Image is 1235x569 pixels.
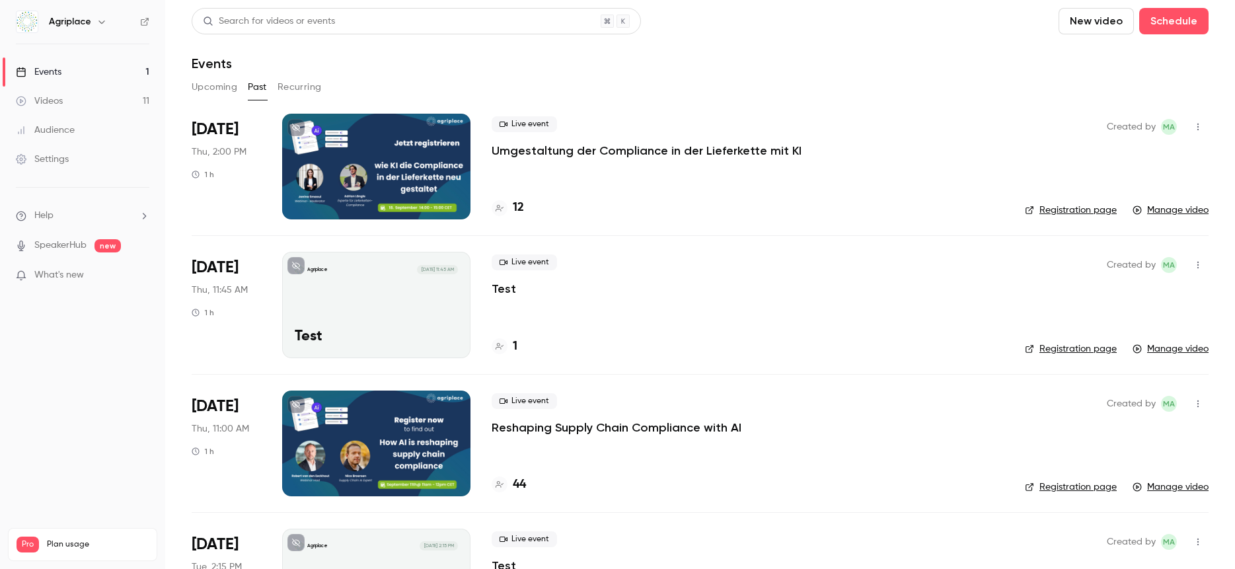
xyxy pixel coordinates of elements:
button: Recurring [278,77,322,98]
img: Agriplace [17,11,38,32]
div: 1 h [192,307,214,318]
a: Registration page [1025,204,1117,217]
span: [DATE] [192,396,239,417]
span: Help [34,209,54,223]
h4: 12 [513,199,524,217]
button: Past [248,77,267,98]
span: Created by [1107,119,1156,135]
span: [DATE] 11:45 AM [417,265,457,274]
span: Created by [1107,257,1156,273]
span: [DATE] 2:15 PM [420,541,457,550]
h4: 44 [513,476,526,494]
span: Marketing Agriplace [1161,257,1177,273]
span: Thu, 11:45 AM [192,284,248,297]
span: MA [1163,396,1175,412]
a: 44 [492,476,526,494]
span: Thu, 11:00 AM [192,422,249,436]
span: Thu, 2:00 PM [192,145,246,159]
span: Live event [492,393,557,409]
p: Agriplace [307,543,328,549]
p: Test [295,328,458,346]
span: Marketing Agriplace [1161,534,1177,550]
a: Test [492,281,516,297]
button: New video [1059,8,1134,34]
a: Manage video [1133,342,1209,356]
span: new [94,239,121,252]
div: 1 h [192,446,214,457]
a: Umgestaltung der Compliance in der Lieferkette mit KI [492,143,802,159]
div: 1 h [192,169,214,180]
span: Created by [1107,396,1156,412]
span: [DATE] [192,534,239,555]
button: Upcoming [192,77,237,98]
a: 1 [492,338,517,356]
a: Test Agriplace[DATE] 11:45 AMTest [282,252,470,358]
span: Pro [17,537,39,552]
div: Sep 18 Thu, 11:00 AM (Europe/Amsterdam) [192,391,261,496]
span: What's new [34,268,84,282]
div: Events [16,65,61,79]
span: MA [1163,534,1175,550]
div: Sep 18 Thu, 2:00 PM (Europe/Amsterdam) [192,114,261,219]
span: Live event [492,254,557,270]
div: Search for videos or events [203,15,335,28]
span: Marketing Agriplace [1161,396,1177,412]
a: Registration page [1025,480,1117,494]
a: SpeakerHub [34,239,87,252]
span: [DATE] [192,257,239,278]
p: Agriplace [307,266,328,273]
div: Settings [16,153,69,166]
li: help-dropdown-opener [16,209,149,223]
div: Audience [16,124,75,137]
div: Videos [16,95,63,108]
a: Manage video [1133,480,1209,494]
h4: 1 [513,338,517,356]
a: 12 [492,199,524,217]
h1: Events [192,56,232,71]
a: Reshaping Supply Chain Compliance with AI [492,420,741,436]
button: Schedule [1139,8,1209,34]
span: [DATE] [192,119,239,140]
span: MA [1163,119,1175,135]
span: Marketing Agriplace [1161,119,1177,135]
span: Live event [492,116,557,132]
a: Manage video [1133,204,1209,217]
span: Live event [492,531,557,547]
h6: Agriplace [49,15,91,28]
a: Registration page [1025,342,1117,356]
div: Sep 18 Thu, 11:45 AM (Europe/Amsterdam) [192,252,261,358]
span: Created by [1107,534,1156,550]
iframe: Noticeable Trigger [133,270,149,282]
span: MA [1163,257,1175,273]
span: Plan usage [47,539,149,550]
